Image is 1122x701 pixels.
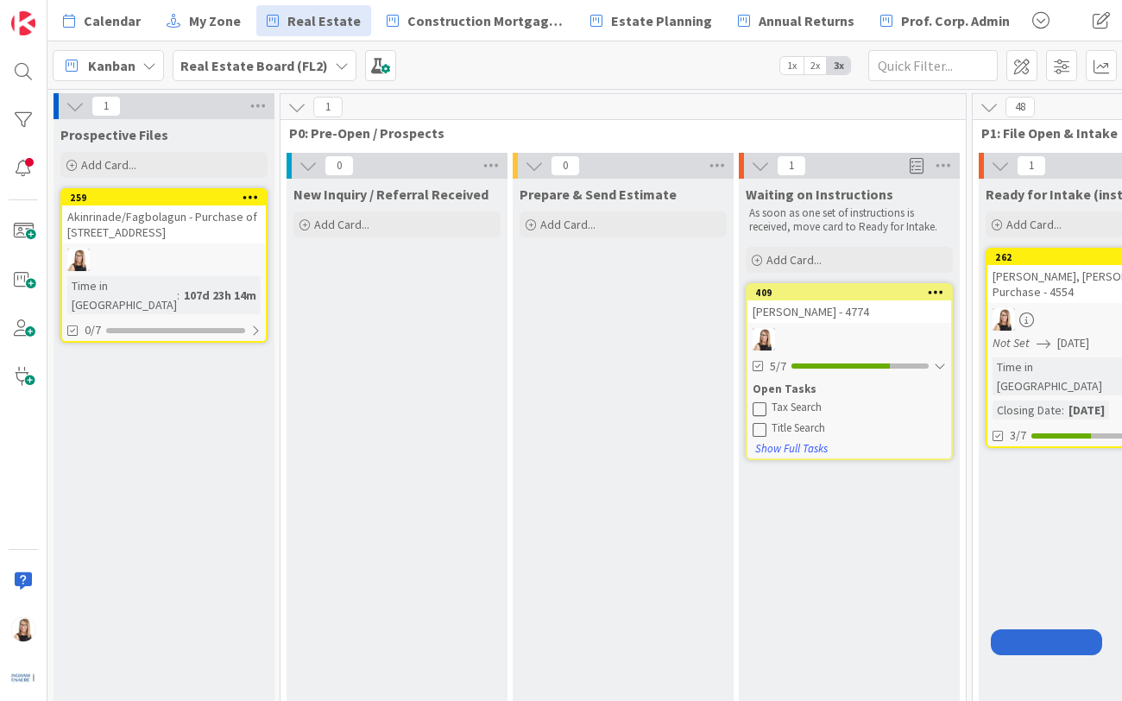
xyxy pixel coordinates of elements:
[81,157,136,173] span: Add Card...
[88,55,136,76] span: Kanban
[777,155,806,176] span: 1
[1006,217,1062,232] span: Add Card...
[1005,97,1035,117] span: 48
[747,285,951,323] div: 409[PERSON_NAME] - 4774
[314,217,369,232] span: Add Card...
[180,286,261,305] div: 107d 23h 14m
[67,276,177,314] div: Time in [GEOGRAPHIC_DATA]
[746,186,893,203] span: Waiting on Instructions
[11,11,35,35] img: Visit kanbanzone.com
[67,249,90,271] img: DB
[293,186,489,203] span: New Inquiry / Referral Received
[91,96,121,117] span: 1
[1017,155,1046,176] span: 1
[407,10,564,31] span: Construction Mortgages - Draws
[747,328,951,350] div: DB
[520,186,677,203] span: Prepare & Send Estimate
[177,286,180,305] span: :
[189,10,241,31] span: My Zone
[84,10,141,31] span: Calendar
[62,205,266,243] div: Akinrinade/Fagbolagun - Purchase of [STREET_ADDRESS]
[289,124,944,142] span: P0: Pre-Open / Prospects
[60,126,168,143] span: Prospective Files
[804,57,827,74] span: 2x
[551,155,580,176] span: 0
[766,252,822,268] span: Add Card...
[62,249,266,271] div: DB
[325,155,354,176] span: 0
[53,5,151,36] a: Calendar
[868,50,998,81] input: Quick Filter...
[11,617,35,641] img: DB
[287,10,361,31] span: Real Estate
[747,300,951,323] div: [PERSON_NAME] - 4774
[11,666,35,690] img: avatar
[753,328,775,350] img: DB
[772,421,946,435] div: Title Search
[1057,334,1089,352] span: [DATE]
[156,5,251,36] a: My Zone
[827,57,850,74] span: 3x
[753,381,946,398] div: Open Tasks
[62,190,266,205] div: 259
[85,321,101,339] span: 0/7
[728,5,865,36] a: Annual Returns
[770,357,786,376] span: 5/7
[180,57,328,74] b: Real Estate Board (FL2)
[1062,401,1064,420] span: :
[754,439,829,458] button: Show Full Tasks
[1010,426,1026,445] span: 3/7
[376,5,575,36] a: Construction Mortgages - Draws
[755,287,951,299] div: 409
[747,285,951,300] div: 409
[580,5,722,36] a: Estate Planning
[256,5,371,36] a: Real Estate
[313,97,343,117] span: 1
[901,10,1010,31] span: Prof. Corp. Admin
[993,308,1015,331] img: DB
[1064,401,1109,420] div: [DATE]
[993,335,1030,350] i: Not Set
[540,217,596,232] span: Add Card...
[759,10,854,31] span: Annual Returns
[772,401,946,414] div: Tax Search
[611,10,712,31] span: Estate Planning
[780,57,804,74] span: 1x
[870,5,1020,36] a: Prof. Corp. Admin
[993,401,1062,420] div: Closing Date
[749,206,949,235] p: As soon as one set of instructions is received, move card to Ready for Intake.
[70,192,266,204] div: 259
[62,190,266,243] div: 259Akinrinade/Fagbolagun - Purchase of [STREET_ADDRESS]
